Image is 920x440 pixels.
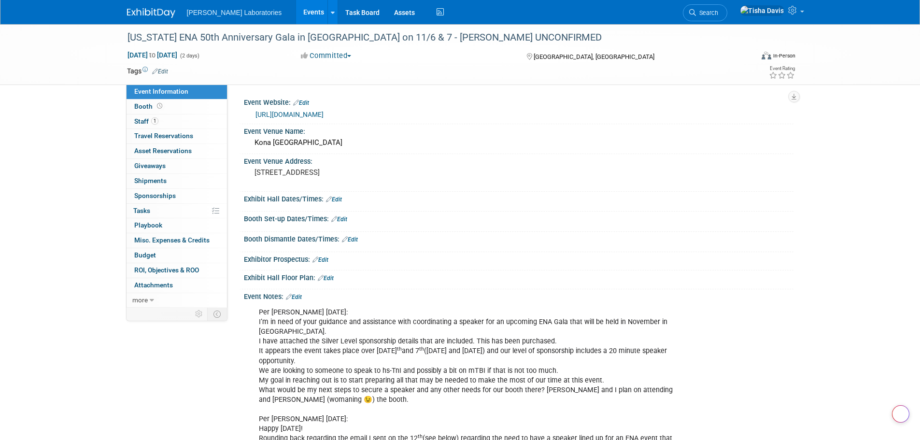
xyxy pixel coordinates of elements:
[740,5,784,16] img: Tisha Davis
[127,233,227,248] a: Misc. Expenses & Credits
[127,129,227,143] a: Travel Reservations
[312,256,328,263] a: Edit
[397,346,402,352] sup: th
[127,293,227,308] a: more
[762,52,771,59] img: Format-Inperson.png
[134,251,156,259] span: Budget
[342,236,358,243] a: Edit
[297,51,355,61] button: Committed
[134,221,162,229] span: Playbook
[419,346,424,352] sup: th
[152,68,168,75] a: Edit
[191,308,208,320] td: Personalize Event Tab Strip
[134,266,199,274] span: ROI, Objectives & ROO
[127,85,227,99] a: Event Information
[318,275,334,282] a: Edit
[244,232,793,244] div: Booth Dismantle Dates/Times:
[151,117,158,125] span: 1
[696,50,796,65] div: Event Format
[134,162,166,170] span: Giveaways
[244,95,793,108] div: Event Website:
[134,132,193,140] span: Travel Reservations
[127,159,227,173] a: Giveaways
[127,204,227,218] a: Tasks
[331,216,347,223] a: Edit
[134,281,173,289] span: Attachments
[127,51,178,59] span: [DATE] [DATE]
[286,294,302,300] a: Edit
[251,135,786,150] div: Kona [GEOGRAPHIC_DATA]
[134,177,167,185] span: Shipments
[127,248,227,263] a: Budget
[244,212,793,224] div: Booth Set-up Dates/Times:
[127,99,227,114] a: Booth
[244,289,793,302] div: Event Notes:
[293,99,309,106] a: Edit
[418,433,423,440] sup: th
[155,102,164,110] span: Booth not reserved yet
[773,52,795,59] div: In-Person
[244,192,793,204] div: Exhibit Hall Dates/Times:
[683,4,727,21] a: Search
[127,66,168,76] td: Tags
[696,9,718,16] span: Search
[127,144,227,158] a: Asset Reservations
[244,154,793,166] div: Event Venue Address:
[244,124,793,136] div: Event Venue Name:
[134,192,176,199] span: Sponsorships
[244,252,793,265] div: Exhibitor Prospectus:
[127,278,227,293] a: Attachments
[255,111,324,118] a: [URL][DOMAIN_NAME]
[134,102,164,110] span: Booth
[255,168,462,177] pre: [STREET_ADDRESS]
[244,270,793,283] div: Exhibit Hall Floor Plan:
[127,8,175,18] img: ExhibitDay
[134,117,158,125] span: Staff
[534,53,654,60] span: [GEOGRAPHIC_DATA], [GEOGRAPHIC_DATA]
[187,9,282,16] span: [PERSON_NAME] Laboratories
[326,196,342,203] a: Edit
[127,114,227,129] a: Staff1
[127,218,227,233] a: Playbook
[127,174,227,188] a: Shipments
[134,236,210,244] span: Misc. Expenses & Credits
[769,66,795,71] div: Event Rating
[207,308,227,320] td: Toggle Event Tabs
[127,189,227,203] a: Sponsorships
[124,29,739,46] div: [US_STATE] ENA 50th Anniversary Gala in [GEOGRAPHIC_DATA] on 11/6 & 7 - [PERSON_NAME] UNCONFIRMED
[148,51,157,59] span: to
[179,53,199,59] span: (2 days)
[132,296,148,304] span: more
[134,87,188,95] span: Event Information
[127,263,227,278] a: ROI, Objectives & ROO
[133,207,150,214] span: Tasks
[134,147,192,155] span: Asset Reservations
